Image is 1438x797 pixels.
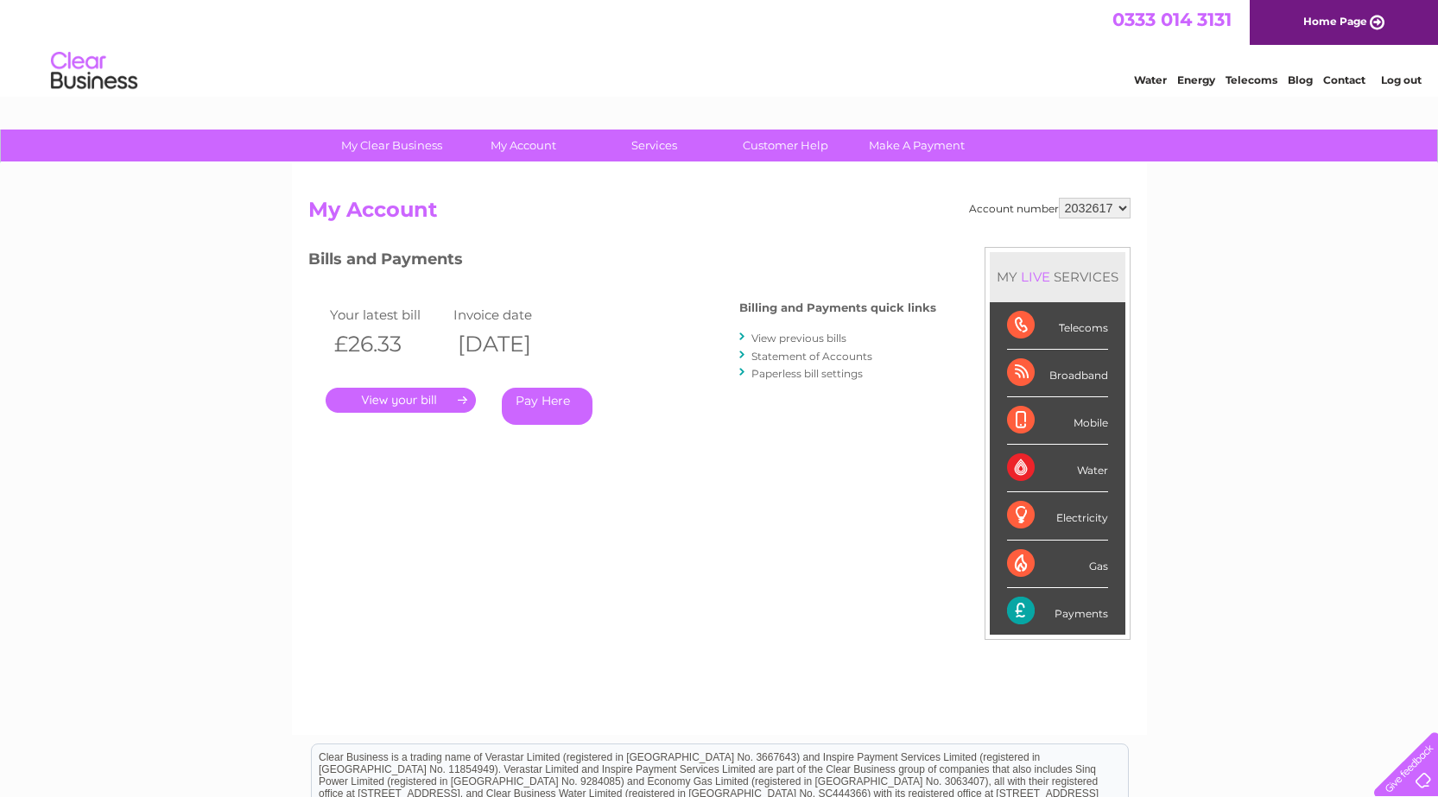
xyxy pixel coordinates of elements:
div: Account number [969,198,1131,218]
div: Broadband [1007,350,1108,397]
div: Electricity [1007,492,1108,540]
a: View previous bills [751,332,846,345]
a: Customer Help [714,130,857,161]
a: Services [583,130,725,161]
th: £26.33 [326,326,450,362]
h2: My Account [308,198,1131,231]
div: Clear Business is a trading name of Verastar Limited (registered in [GEOGRAPHIC_DATA] No. 3667643... [312,9,1128,84]
div: Payments [1007,588,1108,635]
a: 0333 014 3131 [1112,9,1232,30]
a: My Clear Business [320,130,463,161]
img: logo.png [50,45,138,98]
div: Mobile [1007,397,1108,445]
td: Your latest bill [326,303,450,326]
a: My Account [452,130,594,161]
a: Statement of Accounts [751,350,872,363]
div: MY SERVICES [990,252,1125,301]
a: Log out [1381,73,1422,86]
h4: Billing and Payments quick links [739,301,936,314]
div: Telecoms [1007,302,1108,350]
div: Gas [1007,541,1108,588]
a: . [326,388,476,413]
a: Telecoms [1226,73,1277,86]
td: Invoice date [449,303,573,326]
a: Make A Payment [846,130,988,161]
a: Paperless bill settings [751,367,863,380]
div: Water [1007,445,1108,492]
a: Blog [1288,73,1313,86]
a: Contact [1323,73,1365,86]
h3: Bills and Payments [308,247,936,277]
a: Water [1134,73,1167,86]
a: Pay Here [502,388,592,425]
div: LIVE [1017,269,1054,285]
th: [DATE] [449,326,573,362]
a: Energy [1177,73,1215,86]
